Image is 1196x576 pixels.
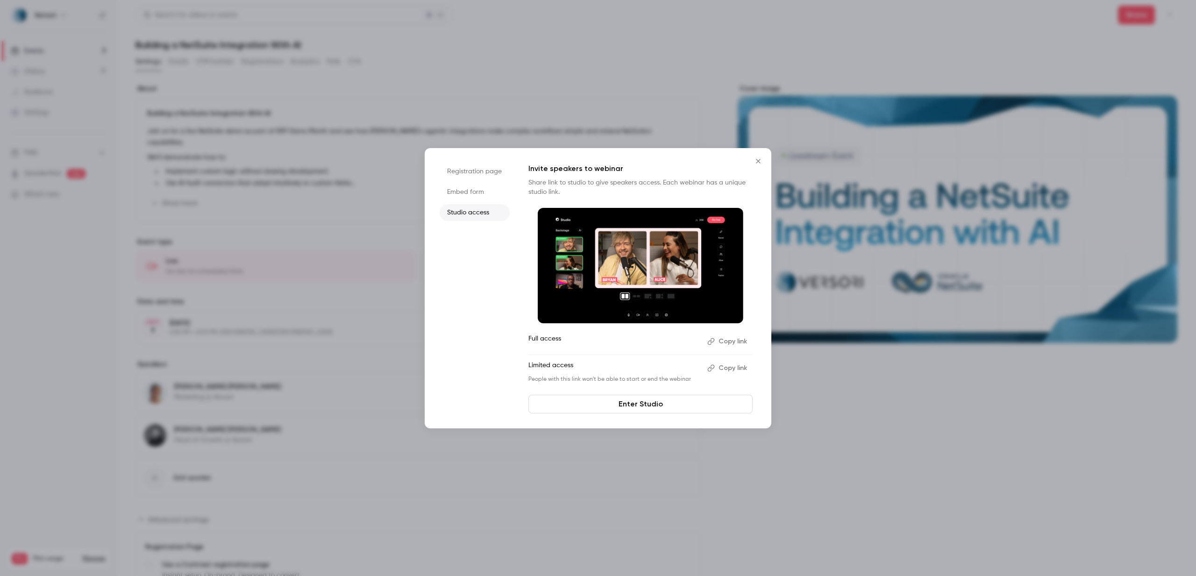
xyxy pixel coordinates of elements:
[704,361,753,376] button: Copy link
[528,163,753,174] p: Invite speakers to webinar
[440,204,510,221] li: Studio access
[440,163,510,180] li: Registration page
[528,361,700,376] p: Limited access
[528,334,700,349] p: Full access
[528,376,700,383] p: People with this link won't be able to start or end the webinar
[440,184,510,200] li: Embed form
[538,208,743,324] img: Invite speakers to webinar
[704,334,753,349] button: Copy link
[528,395,753,413] a: Enter Studio
[528,178,753,197] p: Share link to studio to give speakers access. Each webinar has a unique studio link.
[749,152,768,171] button: Close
